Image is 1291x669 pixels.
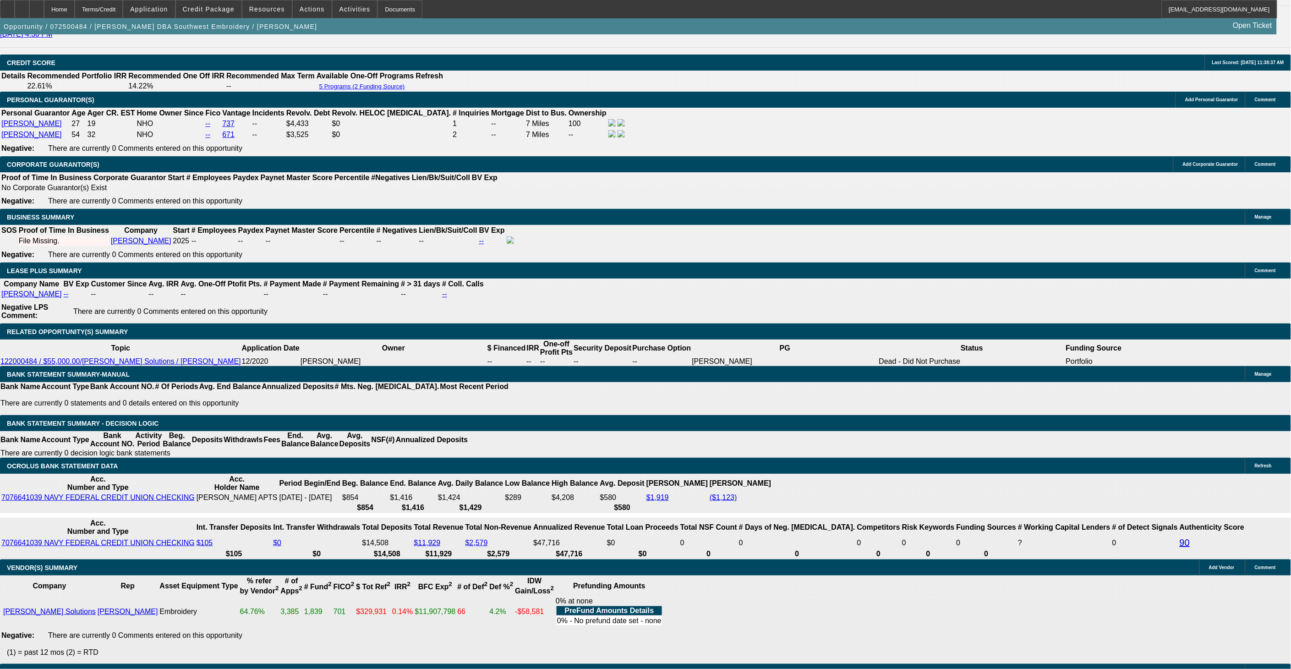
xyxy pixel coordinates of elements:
span: Refresh [1255,463,1272,468]
b: # Payment Made [264,280,321,288]
th: $0 [273,549,361,559]
th: Competitors [857,519,901,536]
b: Dist to Bus. [526,109,567,117]
a: Open Ticket [1230,18,1276,33]
b: #Negatives [372,174,410,181]
b: Incidents [252,109,284,117]
td: 2025 [172,236,190,246]
th: Total Revenue [414,519,464,536]
span: Application [130,5,168,13]
a: [PERSON_NAME] [98,608,158,615]
b: Ownership [569,109,607,117]
b: Start [168,174,184,181]
a: -- [442,290,447,298]
th: Annualized Deposits [395,431,468,449]
a: [PERSON_NAME] [1,120,62,127]
b: # of Def [458,583,488,591]
td: $4,433 [286,119,331,129]
a: $105 [197,539,213,547]
td: 66 [457,597,488,627]
th: Refresh [416,71,444,81]
b: Paydex [233,174,259,181]
td: $11,907,798 [415,597,456,627]
b: % refer by Vendor [240,577,279,595]
b: $ Tot Ref [356,583,390,591]
th: Annualized Revenue [533,519,605,536]
td: -- [238,236,264,246]
th: # of Detect Signals [1112,519,1178,536]
th: $0 [607,549,679,559]
th: Recommended Max Term [226,71,315,81]
th: 0 [956,549,1017,559]
img: linkedin-icon.png [618,130,625,137]
th: Purchase Option [632,340,692,357]
th: Int. Transfer Withdrawals [273,519,361,536]
b: Company [124,226,158,234]
a: -- [205,131,210,138]
td: $4,208 [551,493,598,502]
td: -- [400,290,441,299]
span: BUSINESS SUMMARY [7,214,74,221]
td: 2 [452,130,490,140]
td: $14,508 [362,537,413,548]
td: 0 [857,537,901,548]
td: [PERSON_NAME] [300,357,487,366]
td: 0 [1112,537,1178,548]
p: There are currently 0 statements and 0 details entered on this opportunity [0,399,509,407]
td: -- [252,130,285,140]
th: Withdrawls [223,431,263,449]
b: Start [173,226,189,234]
sup: 2 [551,585,554,592]
a: [PERSON_NAME] [1,290,62,298]
span: Refresh to pull Number of Working Capital Lenders [1018,539,1022,547]
a: [PERSON_NAME] [1,131,62,138]
th: Beg. Balance [162,431,191,449]
th: $1,429 [438,503,504,512]
th: High Balance [551,475,598,492]
div: $47,716 [533,539,605,547]
th: IRR [526,340,540,357]
b: # Payment Remaining [323,280,399,288]
a: 122000484 / $55,000.00/[PERSON_NAME] Solutions / [PERSON_NAME] [0,357,241,365]
td: Portfolio [1066,357,1122,366]
th: Authenticity Score [1179,519,1245,536]
sup: 2 [407,581,410,588]
td: 22.61% [27,82,127,91]
b: Percentile [334,174,369,181]
td: $0 [607,537,679,548]
th: Avg. Deposits [339,431,371,449]
td: -- [181,290,263,299]
b: Fico [205,109,220,117]
td: $329,931 [356,597,391,627]
b: Personal Guarantor [1,109,70,117]
td: $854 [342,493,388,502]
div: 0% at none [556,597,663,626]
sup: 2 [387,581,390,588]
th: Account Type [41,431,90,449]
td: 3,385 [280,597,303,627]
span: There are currently 0 Comments entered on this opportunity [48,251,242,258]
th: Application Date [241,340,300,357]
span: Actions [300,5,325,13]
b: Negative LPS Comment: [1,303,48,319]
span: Comment [1255,162,1276,167]
span: Opportunity / 072500484 / [PERSON_NAME] DBA Southwest Embroidery / [PERSON_NAME] [4,23,317,30]
th: Recommended Portfolio IRR [27,71,127,81]
th: 0 [857,549,901,559]
div: -- [377,237,417,245]
span: PERSONAL GUARANTOR(S) [7,96,94,104]
b: Vantage [222,109,250,117]
b: # of Apps [281,577,302,595]
th: Available One-Off Programs [316,71,415,81]
b: Home Owner Since [137,109,204,117]
sup: 2 [449,581,452,588]
b: # Inquiries [453,109,489,117]
img: facebook-icon.png [507,236,514,244]
b: FICO [334,583,355,591]
th: Acc. Number and Type [1,519,195,536]
b: Negative: [1,631,34,639]
button: Application [123,0,175,18]
td: $580 [600,493,645,502]
b: BV Exp [479,226,505,234]
th: 0 [902,549,955,559]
